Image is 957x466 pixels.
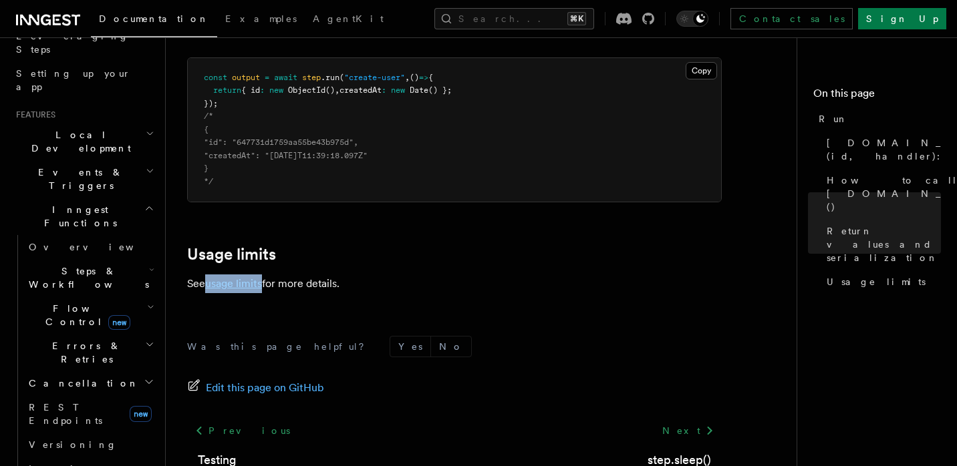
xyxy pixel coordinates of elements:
[23,433,157,457] a: Versioning
[419,73,428,82] span: =>
[23,377,139,390] span: Cancellation
[23,296,157,334] button: Flow Controlnew
[108,315,130,330] span: new
[187,379,324,397] a: Edit this page on GitHub
[23,235,157,259] a: Overview
[11,203,144,230] span: Inngest Functions
[23,339,145,366] span: Errors & Retries
[274,73,297,82] span: await
[858,8,946,29] a: Sign Up
[187,340,374,353] p: Was this page helpful?
[205,277,262,290] a: usage limits
[91,4,217,37] a: Documentation
[225,13,297,24] span: Examples
[325,85,335,95] span: ()
[11,198,157,235] button: Inngest Functions
[339,73,344,82] span: (
[321,73,339,82] span: .run
[204,73,227,82] span: const
[827,224,941,264] span: Return values and serialization
[335,85,339,95] span: ,
[204,151,368,160] span: "createdAt": "[DATE]T11:39:18.097Z"
[11,109,55,120] span: Features
[821,270,941,294] a: Usage limits
[23,371,157,395] button: Cancellation
[313,13,384,24] span: AgentKit
[11,166,146,192] span: Events & Triggers
[187,274,722,293] p: See for more details.
[29,439,117,450] span: Versioning
[567,12,586,25] kbd: ⌘K
[390,336,430,357] button: Yes
[11,123,157,160] button: Local Development
[11,160,157,198] button: Events & Triggers
[187,245,276,264] a: Usage limits
[204,164,209,173] span: }
[217,4,305,36] a: Examples
[288,85,325,95] span: ObjectId
[99,13,209,24] span: Documentation
[821,219,941,270] a: Return values and serialization
[29,242,166,252] span: Overview
[23,264,149,291] span: Steps & Workflows
[265,73,269,82] span: =
[813,85,941,107] h4: On this page
[130,406,152,422] span: new
[382,85,386,95] span: :
[232,73,260,82] span: output
[405,73,410,82] span: ,
[431,336,471,357] button: No
[241,85,260,95] span: { id
[187,419,297,443] a: Previous
[23,302,147,328] span: Flow Control
[23,259,157,296] button: Steps & Workflows
[821,131,941,168] a: [DOMAIN_NAME](id, handler): Promise
[676,11,708,27] button: Toggle dark mode
[391,85,405,95] span: new
[204,125,209,134] span: {
[204,138,358,147] span: "id": "647731d1759aa55be43b975d",
[23,395,157,433] a: REST Endpointsnew
[428,85,452,95] span: () };
[305,4,392,36] a: AgentKit
[344,73,405,82] span: "create-user"
[827,275,926,288] span: Usage limits
[206,379,324,397] span: Edit this page on GitHub
[813,107,941,131] a: Run
[213,85,241,95] span: return
[686,62,717,79] button: Copy
[204,99,218,108] span: });
[302,73,321,82] span: step
[11,61,157,99] a: Setting up your app
[654,419,722,443] a: Next
[29,402,102,426] span: REST Endpoints
[260,85,265,95] span: :
[11,128,146,155] span: Local Development
[410,73,419,82] span: ()
[819,112,848,126] span: Run
[821,168,941,219] a: How to call [DOMAIN_NAME]()
[16,68,131,92] span: Setting up your app
[269,85,283,95] span: new
[730,8,853,29] a: Contact sales
[410,85,428,95] span: Date
[339,85,382,95] span: createdAt
[428,73,433,82] span: {
[434,8,594,29] button: Search...⌘K
[11,24,157,61] a: Leveraging Steps
[23,334,157,371] button: Errors & Retries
